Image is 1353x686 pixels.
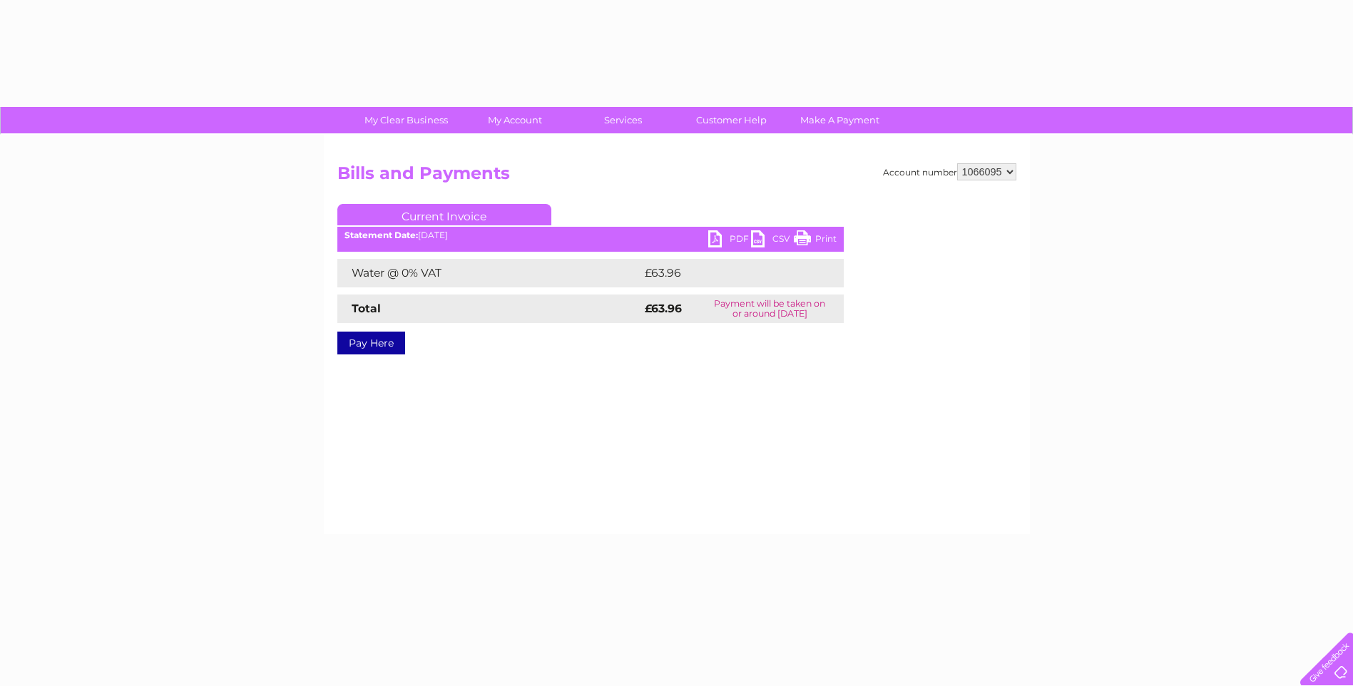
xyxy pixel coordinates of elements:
[337,163,1016,190] h2: Bills and Payments
[337,230,844,240] div: [DATE]
[337,332,405,354] a: Pay Here
[347,107,465,133] a: My Clear Business
[564,107,682,133] a: Services
[696,295,844,323] td: Payment will be taken on or around [DATE]
[337,259,641,287] td: Water @ 0% VAT
[673,107,790,133] a: Customer Help
[708,230,751,251] a: PDF
[883,163,1016,180] div: Account number
[337,204,551,225] a: Current Invoice
[344,230,418,240] b: Statement Date:
[456,107,573,133] a: My Account
[645,302,682,315] strong: £63.96
[751,230,794,251] a: CSV
[352,302,381,315] strong: Total
[781,107,899,133] a: Make A Payment
[641,259,815,287] td: £63.96
[794,230,837,251] a: Print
